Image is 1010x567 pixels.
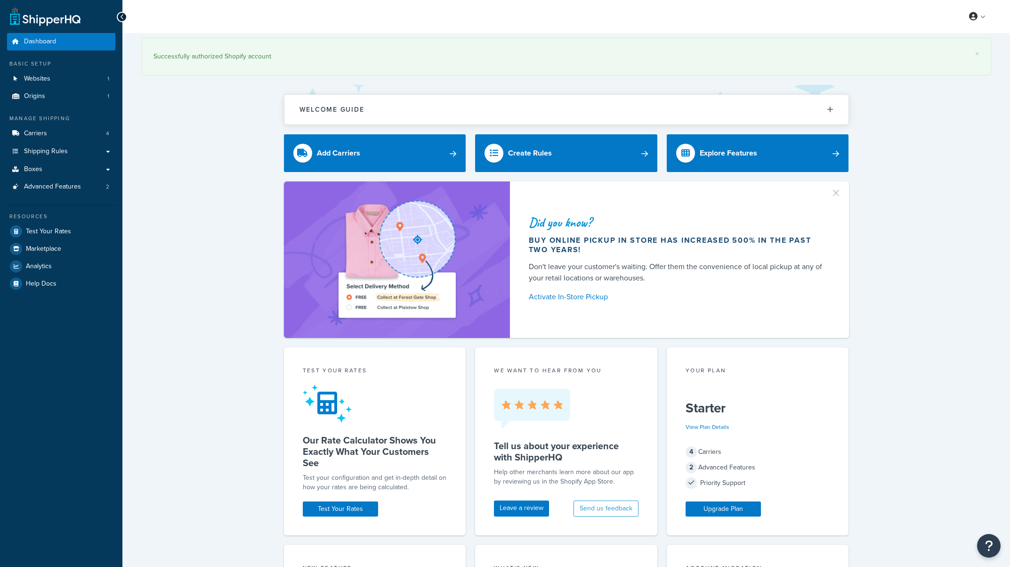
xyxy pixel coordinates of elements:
[24,130,47,138] span: Carriers
[303,501,378,517] a: Test Your Rates
[494,468,638,486] p: Help other merchants learn more about our app by reviewing us in the Shopify App Store.
[7,178,115,196] li: Advanced Features
[7,70,115,88] a: Websites1
[284,95,848,124] button: Welcome Guide
[7,60,115,68] div: Basic Setup
[24,38,56,46] span: Dashboard
[24,148,68,156] span: Shipping Rules
[7,125,115,142] a: Carriers4
[686,477,830,490] div: Priority Support
[26,280,57,288] span: Help Docs
[312,196,482,324] img: ad-shirt-map-b0359fc47e01cab431d101c4b569394f6a03f54285957d908178d52f29eb9668.png
[303,366,447,377] div: Test your rates
[508,147,552,160] div: Create Rules
[7,275,115,292] a: Help Docs
[284,134,466,172] a: Add Carriers
[975,50,979,58] a: ×
[303,435,447,468] h5: Our Rate Calculator Shows You Exactly What Your Customers See
[7,115,115,123] div: Manage Shipping
[24,183,81,191] span: Advanced Features
[977,534,1001,558] button: Open Resource Center
[494,366,638,375] p: we want to hear from you
[574,501,638,517] button: Send us feedback
[7,33,115,50] a: Dashboard
[529,261,826,284] div: Don't leave your customer's waiting. Offer them the convenience of local pickup at any of your re...
[686,501,761,517] a: Upgrade Plan
[686,401,830,416] h5: Starter
[7,70,115,88] li: Websites
[317,147,360,160] div: Add Carriers
[529,216,826,229] div: Did you know?
[686,446,697,458] span: 4
[7,88,115,105] li: Origins
[686,462,697,473] span: 2
[7,223,115,240] a: Test Your Rates
[24,165,42,173] span: Boxes
[26,228,71,236] span: Test Your Rates
[154,50,979,63] div: Successfully authorized Shopify account
[7,161,115,178] a: Boxes
[107,75,109,83] span: 1
[299,106,364,113] h2: Welcome Guide
[7,213,115,221] div: Resources
[494,440,638,463] h5: Tell us about your experience with ShipperHQ
[529,236,826,255] div: Buy online pickup in store has increased 500% in the past two years!
[303,473,447,492] div: Test your configuration and get in-depth detail on how your rates are being calculated.
[686,461,830,474] div: Advanced Features
[26,245,61,253] span: Marketplace
[26,263,52,271] span: Analytics
[107,92,109,100] span: 1
[667,134,849,172] a: Explore Features
[24,75,50,83] span: Websites
[686,423,729,431] a: View Plan Details
[7,88,115,105] a: Origins1
[494,501,549,517] a: Leave a review
[475,134,657,172] a: Create Rules
[700,147,757,160] div: Explore Features
[7,125,115,142] li: Carriers
[7,258,115,275] a: Analytics
[24,92,45,100] span: Origins
[7,143,115,160] a: Shipping Rules
[106,183,109,191] span: 2
[686,366,830,377] div: Your Plan
[7,178,115,196] a: Advanced Features2
[686,445,830,459] div: Carriers
[7,240,115,257] a: Marketplace
[529,290,826,304] a: Activate In-Store Pickup
[106,130,109,138] span: 4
